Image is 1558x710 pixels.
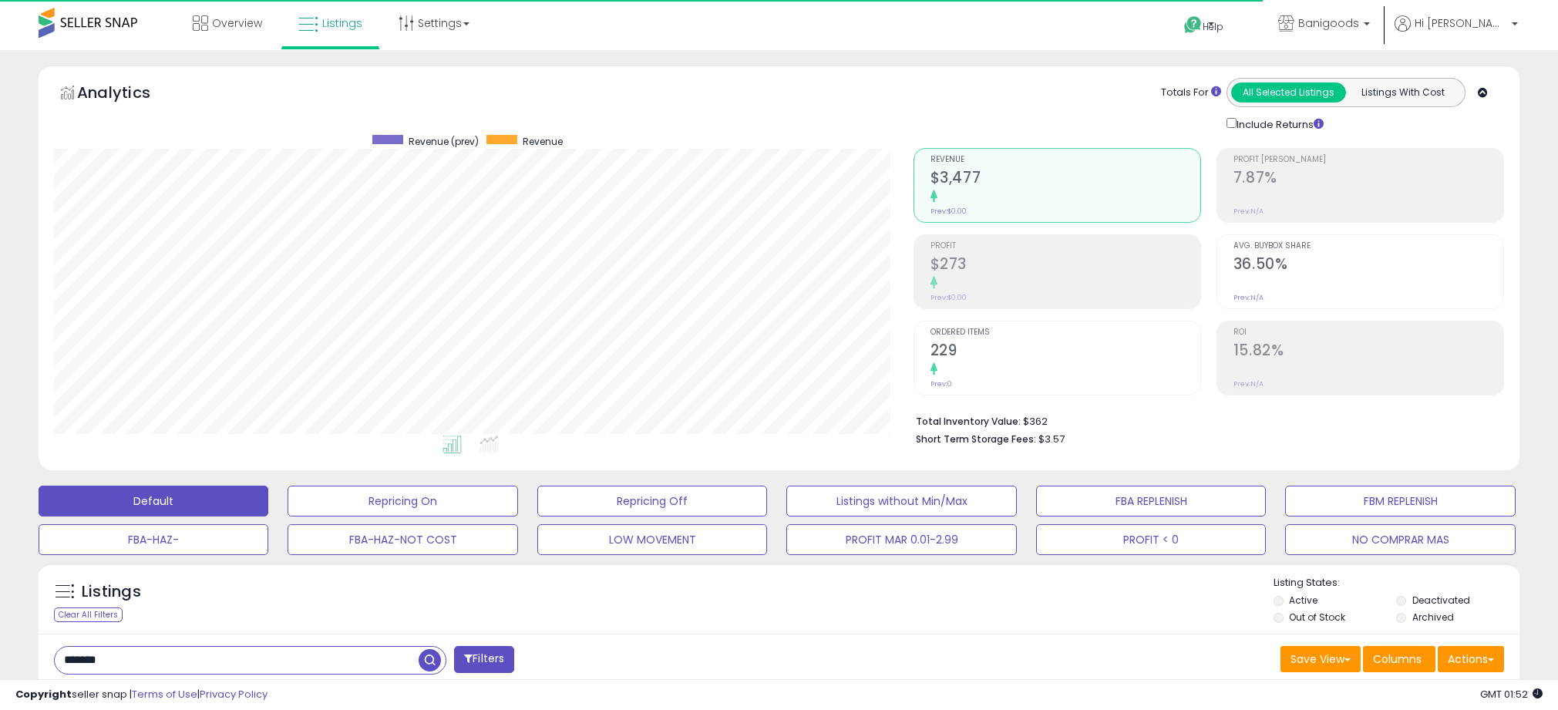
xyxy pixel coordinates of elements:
[916,411,1492,429] li: $362
[1161,86,1221,100] div: Totals For
[1285,524,1515,555] button: NO COMPRAR MAS
[212,15,262,31] span: Overview
[1038,432,1065,446] span: $3.57
[930,156,1200,164] span: Revenue
[1233,293,1264,302] small: Prev: N/A
[1233,156,1503,164] span: Profit [PERSON_NAME]
[39,524,268,555] button: FBA-HAZ-
[454,646,514,673] button: Filters
[77,82,180,107] h5: Analytics
[1363,646,1435,672] button: Columns
[1480,687,1543,702] span: 2025-08-12 01:52 GMT
[1395,15,1518,50] a: Hi [PERSON_NAME]
[1233,342,1503,362] h2: 15.82%
[1285,486,1515,517] button: FBM REPLENISH
[1415,15,1507,31] span: Hi [PERSON_NAME]
[200,687,268,702] a: Privacy Policy
[54,607,123,622] div: Clear All Filters
[15,688,268,702] div: seller snap | |
[930,293,967,302] small: Prev: $0.00
[288,524,517,555] button: FBA-HAZ-NOT COST
[1233,207,1264,216] small: Prev: N/A
[1373,651,1422,667] span: Columns
[1274,576,1519,591] p: Listing States:
[1203,20,1223,33] span: Help
[930,242,1200,251] span: Profit
[523,135,563,148] span: Revenue
[1172,4,1253,50] a: Help
[1233,255,1503,276] h2: 36.50%
[537,486,767,517] button: Repricing Off
[930,328,1200,337] span: Ordered Items
[537,524,767,555] button: LOW MOVEMENT
[1412,611,1454,624] label: Archived
[322,15,362,31] span: Listings
[930,379,952,389] small: Prev: 0
[916,415,1021,428] b: Total Inventory Value:
[1215,115,1342,133] div: Include Returns
[1233,169,1503,190] h2: 7.87%
[1345,82,1460,103] button: Listings With Cost
[786,486,1016,517] button: Listings without Min/Max
[930,255,1200,276] h2: $273
[15,687,72,702] strong: Copyright
[1298,15,1359,31] span: Banigoods
[1233,242,1503,251] span: Avg. Buybox Share
[1438,646,1504,672] button: Actions
[1289,611,1345,624] label: Out of Stock
[1036,486,1266,517] button: FBA REPLENISH
[1289,594,1317,607] label: Active
[409,135,479,148] span: Revenue (prev)
[1233,328,1503,337] span: ROI
[1231,82,1346,103] button: All Selected Listings
[288,486,517,517] button: Repricing On
[1233,379,1264,389] small: Prev: N/A
[916,432,1036,446] b: Short Term Storage Fees:
[1280,646,1361,672] button: Save View
[1183,15,1203,35] i: Get Help
[786,524,1016,555] button: PROFIT MAR 0.01-2.99
[132,687,197,702] a: Terms of Use
[930,207,967,216] small: Prev: $0.00
[1412,594,1470,607] label: Deactivated
[1036,524,1266,555] button: PROFIT < 0
[39,486,268,517] button: Default
[82,581,141,603] h5: Listings
[930,342,1200,362] h2: 229
[930,169,1200,190] h2: $3,477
